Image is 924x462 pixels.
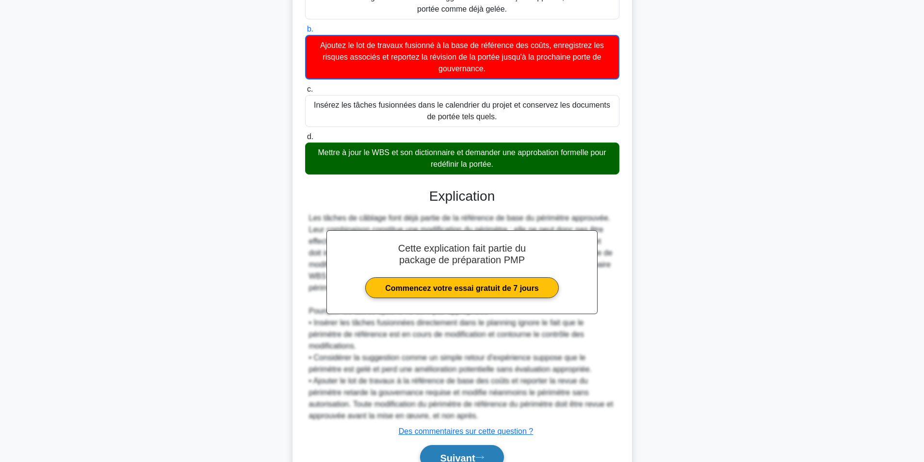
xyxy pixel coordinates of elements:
font: Explication [429,189,495,204]
a: Commencez votre essai gratuit de 7 jours [365,277,559,298]
font: • Insérer les tâches fusionnées directement dans le planning ignore le fait que le périmètre de r... [309,319,584,350]
font: Mettre à jour le WBS et son dictionnaire et demander une approbation formelle pour redéfinir la p... [318,148,606,168]
font: Les tâches de câblage font déjà partie de la référence de base du périmètre approuvée. Leur combi... [309,214,613,292]
font: c. [307,85,313,93]
font: • Considérer la suggestion comme un simple retour d'expérience suppose que le périmètre est gelé ... [309,353,592,373]
font: Pourquoi les autres options ne sont pas appropriées : [309,307,493,315]
font: • Ajouter le lot de travaux à la référence de base des coûts et reporter la revue du périmètre re... [309,377,614,420]
font: Insérez les tâches fusionnées dans le calendrier du projet et conservez les documents de portée t... [314,101,610,121]
font: Ajoutez le lot de travaux fusionné à la base de référence des coûts, enregistrez les risques asso... [320,41,604,73]
font: b. [307,25,313,33]
font: d. [307,132,313,141]
a: Des commentaires sur cette question ? [399,427,533,435]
